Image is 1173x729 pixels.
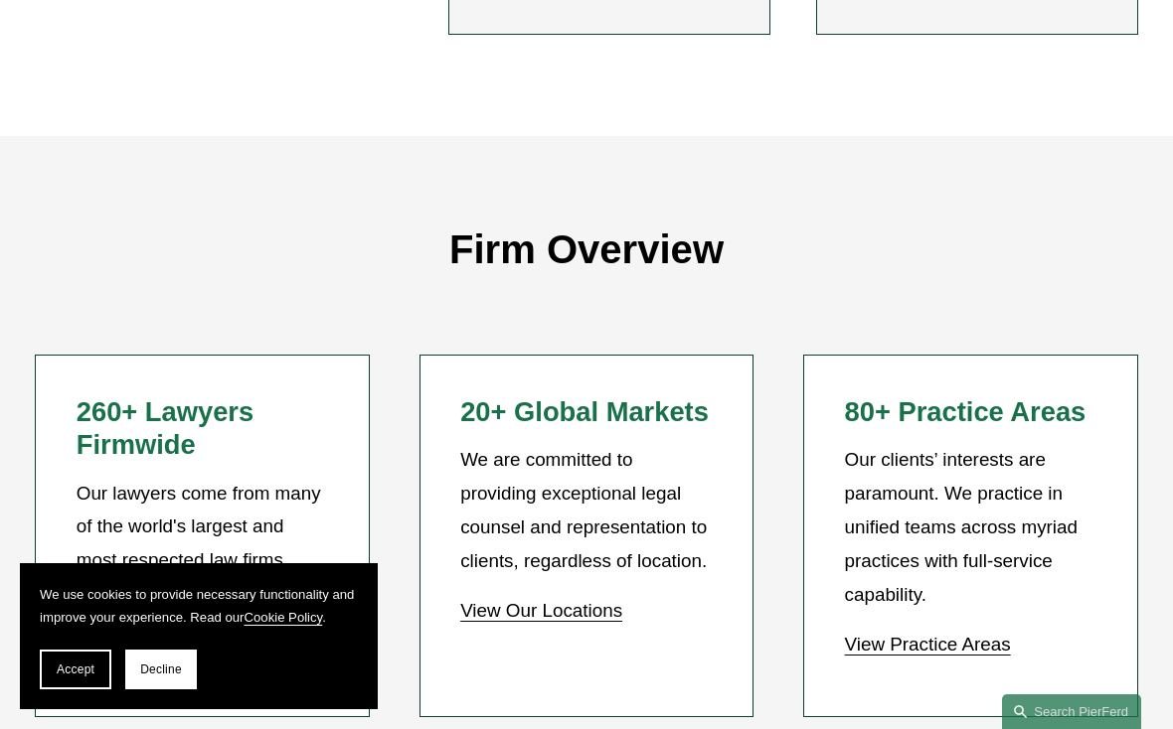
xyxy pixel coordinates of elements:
p: Our lawyers come from many of the world's largest and most respected law firms. [77,477,329,578]
p: Firm Overview [35,214,1137,285]
a: View Practice Areas [845,634,1011,655]
span: Decline [140,662,182,676]
p: We use cookies to provide necessary functionality and improve your experience. Read our . [40,583,358,630]
section: Cookie banner [20,563,378,709]
p: We are committed to providing exceptional legal counsel and representation to clients, regardless... [460,443,713,578]
a: View Our Locations [460,600,622,621]
button: Decline [125,650,197,689]
p: Our clients’ interests are paramount. We practice in unified teams across myriad practices with f... [845,443,1097,611]
a: Cookie Policy [245,610,323,625]
span: Accept [57,662,94,676]
h2: 260+ Lawyers Firmwide [77,395,329,461]
a: Search this site [1002,694,1141,729]
button: Accept [40,650,111,689]
h2: 80+ Practice Areas [845,395,1097,428]
h2: 20+ Global Markets [460,395,713,428]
